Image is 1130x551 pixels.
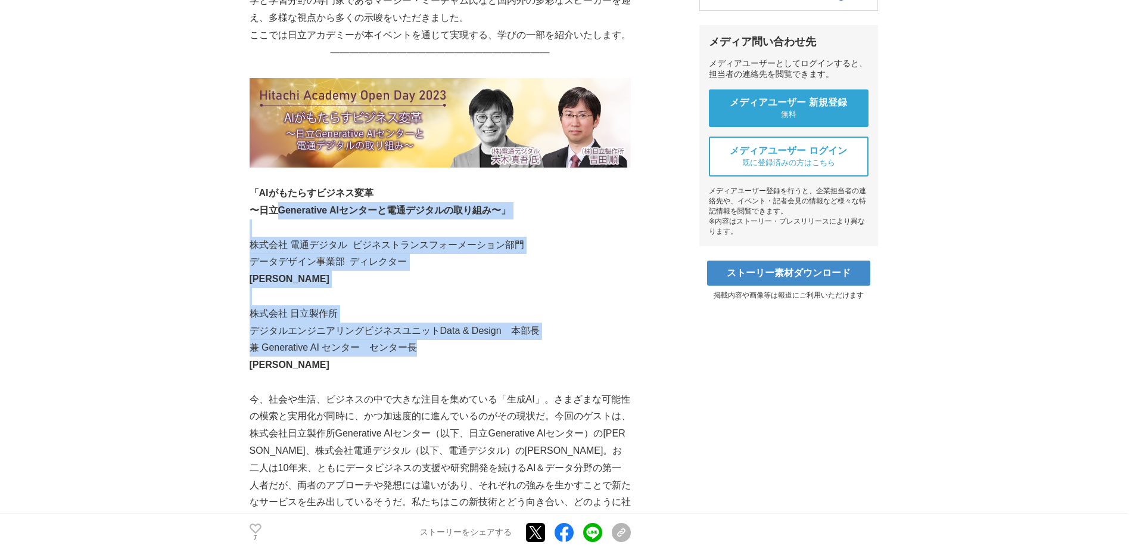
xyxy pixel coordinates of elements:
span: 無料 [781,109,796,120]
p: 今、社会や生活、ビジネスの中で大きな注目を集めている「生成AI」。さまざまな可能性の模索と実用化が同時に、かつ加速度的に進んでいるのがその現状だ。今回のゲストは、株式会社日立製作所Generat... [250,391,631,546]
p: 兼 Generative AI センター センター長 [250,339,631,357]
p: 株式会社 電通デジタル ビジネストランスフォーメーション部門 [250,237,631,254]
a: メディアユーザー ログイン 既に登録済みの方はこちら [709,137,868,177]
p: 7 [250,535,262,541]
p: データデザイン事業部 ディレクター [250,253,631,271]
div: メディアユーザー登録を行うと、企業担当者の連絡先や、イベント・記者会見の情報など様々な特記情報を閲覧できます。 ※内容はストーリー・プレスリリースにより異なります。 [709,186,868,237]
p: デジタルエンジニアリングビジネスユニットData & Design 本部長 [250,323,631,340]
p: 株式会社 日立製作所 [250,305,631,323]
span: 既に登録済みの方はこちら [742,157,835,168]
span: メディアユーザー 新規登録 [730,97,848,109]
div: メディア問い合わせ先 [709,35,868,49]
p: 掲載内容や画像等は報道にご利用いただけます [699,290,878,301]
span: メディアユーザー ログイン [730,145,848,157]
strong: [PERSON_NAME] [250,274,329,284]
strong: [PERSON_NAME] [250,360,329,370]
a: ストーリー素材ダウンロード [707,261,870,286]
strong: 〜日立Generative AIセンターと電通デジタルの取り組み〜」 [250,205,511,215]
a: メディアユーザー 新規登録 無料 [709,89,868,127]
p: ストーリーをシェアする [420,527,512,538]
p: ここでは日立アカデミーが本イベントを通じて実現する、学びの一部を紹介いたします。 [250,27,631,44]
strong: 「AIがもたらすビジネス変革 [250,188,373,198]
div: メディアユーザーとしてログインすると、担当者の連絡先を閲覧できます。 [709,58,868,80]
p: ――――――――――――――――――――――― [250,44,631,61]
img: thumbnail_4366e110-c0d6-11ee-9565-5fd7956844b7.jpg [250,78,631,168]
